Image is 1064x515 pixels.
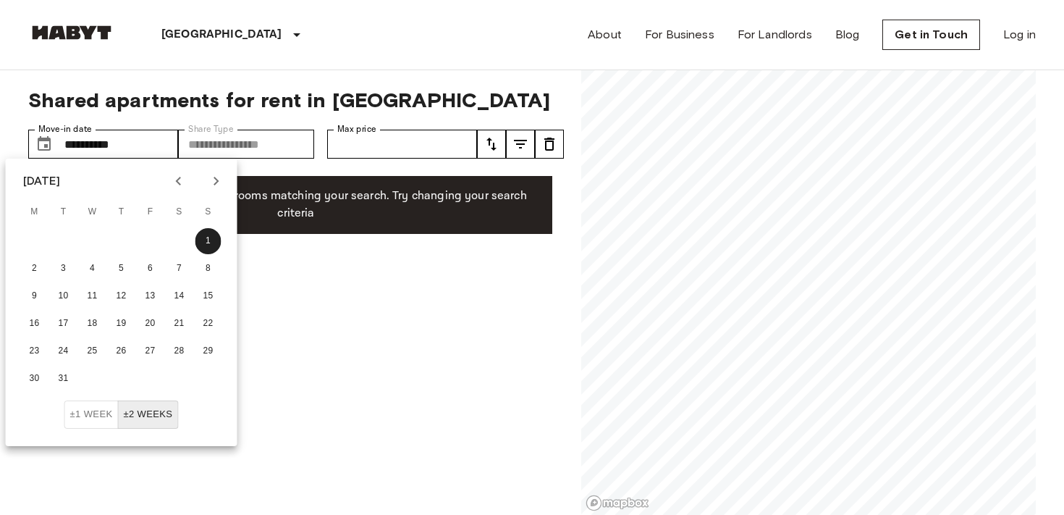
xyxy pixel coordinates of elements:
[51,283,77,309] button: 10
[64,401,119,429] button: ±1 week
[80,283,106,309] button: 11
[738,26,812,43] a: For Landlords
[195,198,221,227] span: Sunday
[22,198,48,227] span: Monday
[337,123,376,135] label: Max price
[80,198,106,227] span: Wednesday
[204,169,229,193] button: Next month
[477,130,506,159] button: tune
[195,256,221,282] button: 8
[28,25,115,40] img: Habyt
[195,338,221,364] button: 29
[51,366,77,392] button: 31
[188,123,234,135] label: Share Type
[835,26,860,43] a: Blog
[51,188,541,222] p: Unfortunately there are no free rooms matching your search. Try changing your search criteria
[166,169,191,193] button: Previous month
[138,311,164,337] button: 20
[109,283,135,309] button: 12
[80,311,106,337] button: 18
[506,130,535,159] button: tune
[51,256,77,282] button: 3
[22,311,48,337] button: 16
[161,26,282,43] p: [GEOGRAPHIC_DATA]
[645,26,714,43] a: For Business
[138,338,164,364] button: 27
[138,198,164,227] span: Friday
[195,283,221,309] button: 15
[1003,26,1036,43] a: Log in
[166,338,193,364] button: 28
[195,228,221,254] button: 1
[535,130,564,159] button: tune
[22,338,48,364] button: 23
[882,20,980,50] a: Get in Touch
[586,495,649,511] a: Mapbox logo
[138,283,164,309] button: 13
[166,256,193,282] button: 7
[166,283,193,309] button: 14
[166,311,193,337] button: 21
[109,311,135,337] button: 19
[109,198,135,227] span: Thursday
[64,401,179,429] div: Move In Flexibility
[22,283,48,309] button: 9
[588,26,622,43] a: About
[80,256,106,282] button: 4
[28,88,564,112] span: Shared apartments for rent in [GEOGRAPHIC_DATA]
[22,256,48,282] button: 2
[117,401,178,429] button: ±2 weeks
[51,198,77,227] span: Tuesday
[51,311,77,337] button: 17
[109,256,135,282] button: 5
[22,366,48,392] button: 30
[195,311,221,337] button: 22
[109,338,135,364] button: 26
[138,256,164,282] button: 6
[38,123,92,135] label: Move-in date
[30,130,59,159] button: Choose date, selected date is 1 Mar 2026
[23,172,61,190] div: [DATE]
[80,338,106,364] button: 25
[166,198,193,227] span: Saturday
[51,338,77,364] button: 24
